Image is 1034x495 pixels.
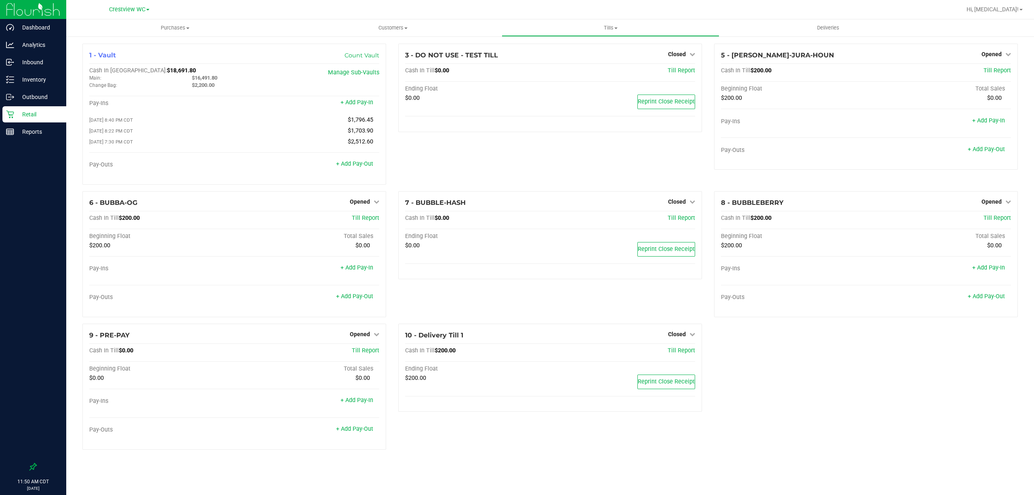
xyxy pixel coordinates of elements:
span: $200.00 [750,215,771,221]
span: Cash In Till [405,215,435,221]
span: Closed [668,51,686,57]
span: Cash In Till [721,67,750,74]
inline-svg: Inbound [6,58,14,66]
a: Till Report [984,215,1011,221]
span: 1 - Vault [89,51,116,59]
span: $0.00 [435,67,449,74]
p: 11:50 AM CDT [4,478,63,485]
span: Cash In Till [405,67,435,74]
span: 5 - [PERSON_NAME]-JURA-HOUN [721,51,834,59]
span: [DATE] 7:30 PM CDT [89,139,133,145]
p: Inventory [14,75,63,84]
span: Closed [668,331,686,337]
div: Pay-Ins [89,398,234,405]
a: + Add Pay-Out [336,293,373,300]
div: Pay-Outs [721,294,866,301]
span: Tills [502,24,719,32]
p: Reports [14,127,63,137]
span: $16,491.80 [192,75,217,81]
inline-svg: Dashboard [6,23,14,32]
span: [DATE] 8:22 PM CDT [89,128,133,134]
div: Ending Float [405,365,550,373]
a: Deliveries [719,19,937,36]
inline-svg: Analytics [6,41,14,49]
a: Till Report [668,347,695,354]
span: $18,691.80 [167,67,196,74]
span: [DATE] 8:40 PM CDT [89,117,133,123]
a: + Add Pay-Out [336,160,373,167]
span: Opened [981,198,1002,205]
div: Pay-Outs [721,147,866,154]
span: $2,512.60 [348,138,373,145]
span: Cash In [GEOGRAPHIC_DATA]: [89,67,167,74]
span: $0.00 [987,242,1002,249]
span: Reprint Close Receipt [638,98,695,105]
span: Reprint Close Receipt [638,246,695,253]
div: Pay-Ins [721,118,866,125]
span: 10 - Delivery Till 1 [405,331,463,339]
span: Reprint Close Receipt [638,378,695,385]
span: $0.00 [119,347,133,354]
div: Total Sales [866,85,1011,93]
span: $200.00 [89,242,110,249]
span: Hi, [MEDICAL_DATA]! [967,6,1019,13]
a: Till Report [352,347,379,354]
a: + Add Pay-In [340,99,373,106]
span: Purchases [66,24,284,32]
div: Ending Float [405,233,550,240]
div: Total Sales [866,233,1011,240]
div: Ending Float [405,85,550,93]
span: $0.00 [405,95,420,101]
a: + Add Pay-In [340,397,373,404]
div: Beginning Float [721,233,866,240]
span: 8 - BUBBLEBERRY [721,199,784,206]
span: 6 - BUBBA-OG [89,199,137,206]
span: Deliveries [806,24,850,32]
a: + Add Pay-In [972,117,1005,124]
span: 7 - BUBBLE-HASH [405,199,466,206]
span: $0.00 [355,375,370,381]
span: Cash In Till [89,347,119,354]
span: Opened [350,198,370,205]
span: $200.00 [119,215,140,221]
a: + Add Pay-In [340,264,373,271]
span: Change Bag: [89,82,117,88]
span: Opened [350,331,370,337]
a: Till Report [984,67,1011,74]
span: $200.00 [721,242,742,249]
inline-svg: Outbound [6,93,14,101]
span: $0.00 [405,242,420,249]
div: Pay-Outs [89,426,234,434]
div: Pay-Outs [89,294,234,301]
a: Till Report [668,215,695,221]
inline-svg: Retail [6,110,14,118]
div: Beginning Float [89,365,234,373]
div: Pay-Ins [89,100,234,107]
span: Main: [89,75,101,81]
span: Closed [668,198,686,205]
span: Customers [284,24,501,32]
inline-svg: Reports [6,128,14,136]
p: Dashboard [14,23,63,32]
div: Pay-Outs [89,161,234,169]
span: $200.00 [435,347,456,354]
p: Analytics [14,40,63,50]
span: $200.00 [405,375,426,381]
a: Customers [284,19,502,36]
a: Tills [502,19,719,36]
span: Cash In Till [721,215,750,221]
a: Till Report [668,67,695,74]
div: Total Sales [234,233,379,240]
a: + Add Pay-Out [968,146,1005,153]
span: 3 - DO NOT USE - TEST TILL [405,51,498,59]
span: Till Report [352,215,379,221]
span: 9 - PRE-PAY [89,331,130,339]
span: Opened [981,51,1002,57]
iframe: Resource center [8,430,32,455]
div: Beginning Float [721,85,866,93]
